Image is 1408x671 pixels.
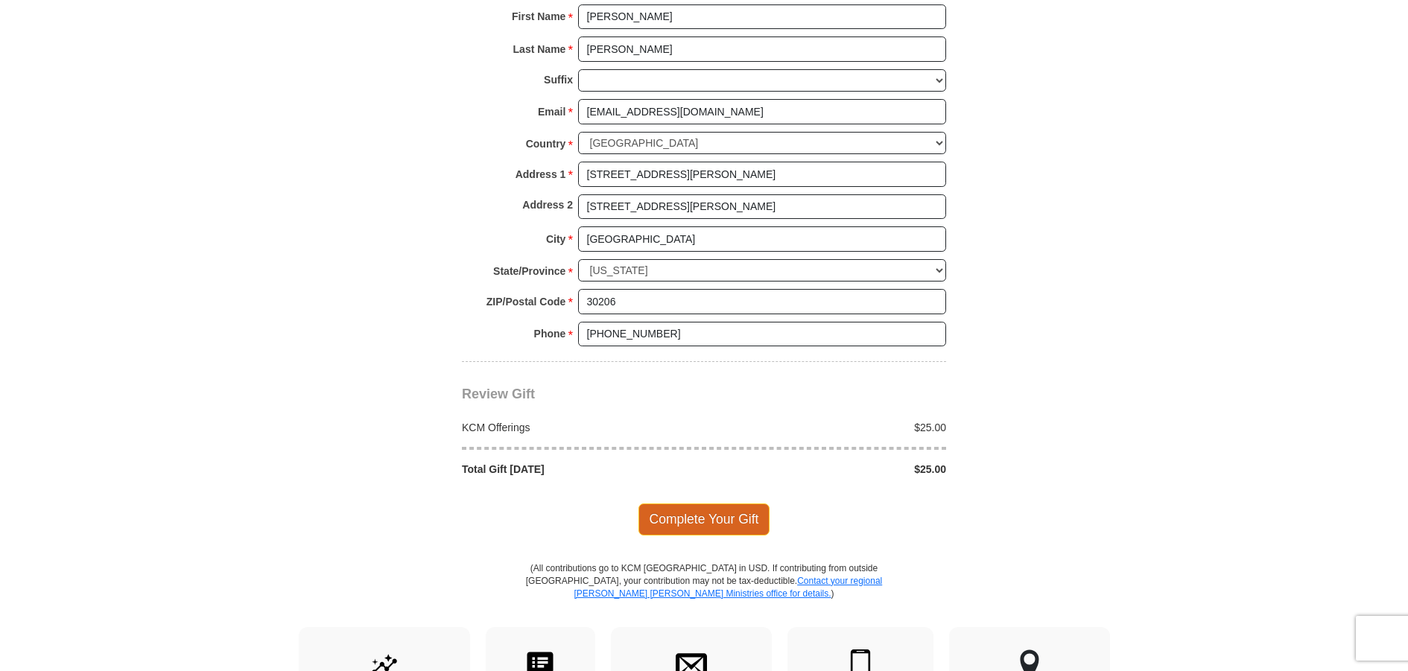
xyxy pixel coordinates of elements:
strong: Address 2 [522,194,573,215]
div: $25.00 [704,420,954,435]
div: KCM Offerings [454,420,705,435]
strong: Suffix [544,69,573,90]
strong: Email [538,101,565,122]
strong: State/Province [493,261,565,282]
strong: First Name [512,6,565,27]
p: (All contributions go to KCM [GEOGRAPHIC_DATA] in USD. If contributing from outside [GEOGRAPHIC_D... [525,562,883,627]
strong: City [546,229,565,249]
span: Review Gift [462,387,535,401]
div: Total Gift [DATE] [454,462,705,477]
div: $25.00 [704,462,954,477]
strong: Country [526,133,566,154]
strong: Last Name [513,39,566,60]
strong: Address 1 [516,164,566,185]
strong: Phone [534,323,566,344]
strong: ZIP/Postal Code [486,291,566,312]
a: Contact your regional [PERSON_NAME] [PERSON_NAME] Ministries office for details. [574,576,882,599]
span: Complete Your Gift [638,503,770,535]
